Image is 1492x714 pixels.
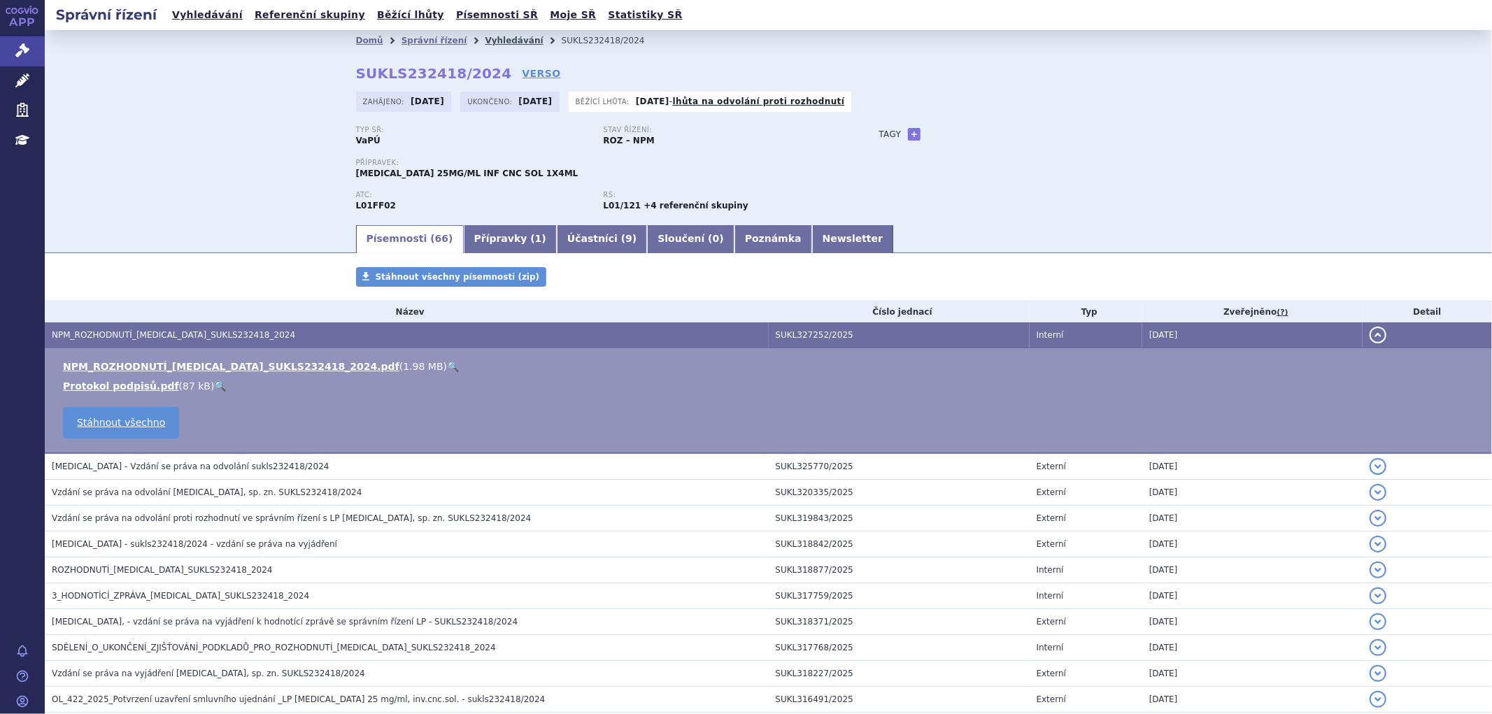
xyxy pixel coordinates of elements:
[1142,480,1363,506] td: [DATE]
[769,531,1030,557] td: SUKL318842/2025
[647,225,734,253] a: Sloučení (0)
[356,36,383,45] a: Domů
[52,617,518,627] span: Keytruda, - vzdání se práva na vyjádření k hodnotící zprávě se správním řízení LP - SUKLS232418/2024
[879,126,902,143] h3: Tagy
[636,96,845,107] p: -
[1037,487,1066,497] span: Externí
[576,96,632,107] span: Běžící lhůta:
[1142,453,1363,480] td: [DATE]
[356,191,590,199] p: ATC:
[535,233,542,244] span: 1
[1142,687,1363,713] td: [DATE]
[557,225,647,253] a: Účastníci (9)
[604,191,837,199] p: RS:
[769,301,1030,322] th: Číslo jednací
[363,96,407,107] span: Zahájeno:
[636,97,669,106] strong: [DATE]
[356,136,381,145] strong: VaPÚ
[1370,691,1386,708] button: detail
[356,225,464,253] a: Písemnosti (66)
[1370,587,1386,604] button: detail
[45,5,168,24] h2: Správní řízení
[52,643,496,652] span: SDĚLENÍ_O_UKONČENÍ_ZJIŠŤOVÁNÍ_PODKLADŮ_PRO_ROZHODNUTÍ_KEYTRUDA_SUKLS232418_2024
[1037,669,1066,678] span: Externí
[1370,510,1386,527] button: detail
[713,233,720,244] span: 0
[1370,458,1386,475] button: detail
[769,322,1030,348] td: SUKL327252/2025
[1370,327,1386,343] button: detail
[402,36,467,45] a: Správní řízení
[52,513,531,523] span: Vzdání se práva na odvolání proti rozhodnutí ve správním řízení s LP Keytruda, sp. zn. SUKLS23241...
[1142,635,1363,661] td: [DATE]
[52,591,309,601] span: 3_HODNOTÍCÍ_ZPRÁVA_KEYTRUDA_SUKLS232418_2024
[356,126,590,134] p: Typ SŘ:
[1142,557,1363,583] td: [DATE]
[562,30,663,51] li: SUKLS232418/2024
[1030,301,1142,322] th: Typ
[1142,506,1363,531] td: [DATE]
[1142,301,1363,322] th: Zveřejněno
[522,66,560,80] a: VERSO
[447,361,459,372] a: 🔍
[604,6,686,24] a: Statistiky SŘ
[168,6,247,24] a: Vyhledávání
[812,225,894,253] a: Newsletter
[63,359,1478,373] li: ( )
[183,380,211,392] span: 87 kB
[63,380,179,392] a: Protokol podpisů.pdf
[1370,613,1386,630] button: detail
[769,506,1030,531] td: SUKL319843/2025
[376,272,540,282] span: Stáhnout všechny písemnosti (zip)
[411,97,444,106] strong: [DATE]
[1037,694,1066,704] span: Externí
[908,128,921,141] a: +
[644,201,748,210] strong: +4 referenční skupiny
[464,225,557,253] a: Přípravky (1)
[1370,639,1386,656] button: detail
[63,361,399,372] a: NPM_ROZHODNUTÍ_[MEDICAL_DATA]_SUKLS232418_2024.pdf
[52,462,329,471] span: KEYTRUDA - Vzdání se práva na odvolání sukls232418/2024
[1037,462,1066,471] span: Externí
[1370,562,1386,578] button: detail
[1363,301,1492,322] th: Detail
[435,233,448,244] span: 66
[485,36,543,45] a: Vyhledávání
[769,583,1030,609] td: SUKL317759/2025
[518,97,552,106] strong: [DATE]
[604,136,655,145] strong: ROZ – NPM
[356,169,578,178] span: [MEDICAL_DATA] 25MG/ML INF CNC SOL 1X4ML
[356,159,851,167] p: Přípravek:
[769,480,1030,506] td: SUKL320335/2025
[1142,583,1363,609] td: [DATE]
[52,669,365,678] span: Vzdání se práva na vyjádření KEYTRUDA, sp. zn. SUKLS232418/2024
[1370,536,1386,552] button: detail
[769,687,1030,713] td: SUKL316491/2025
[769,609,1030,635] td: SUKL318371/2025
[1037,617,1066,627] span: Externí
[1142,661,1363,687] td: [DATE]
[52,487,362,497] span: Vzdání se práva na odvolání KEYTRUDA, sp. zn. SUKLS232418/2024
[356,65,512,82] strong: SUKLS232418/2024
[546,6,600,24] a: Moje SŘ
[214,380,226,392] a: 🔍
[1370,665,1386,682] button: detail
[356,201,396,210] strong: PEMBROLIZUMAB
[625,233,632,244] span: 9
[769,661,1030,687] td: SUKL318227/2025
[1142,531,1363,557] td: [DATE]
[1037,643,1064,652] span: Interní
[1037,591,1064,601] span: Interní
[403,361,443,372] span: 1.98 MB
[604,201,641,210] strong: pembrolizumab
[452,6,542,24] a: Písemnosti SŘ
[373,6,448,24] a: Běžící lhůty
[769,635,1030,661] td: SUKL317768/2025
[673,97,845,106] a: lhůta na odvolání proti rozhodnutí
[52,694,545,704] span: OL_422_2025_Potvrzení uzavření smluvního ujednání _LP KEYTRUDA 25 mg/ml, inv.cnc.sol. - sukls2324...
[1277,308,1288,317] abbr: (?)
[734,225,812,253] a: Poznámka
[604,126,837,134] p: Stav řízení:
[63,379,1478,393] li: ( )
[63,407,179,438] a: Stáhnout všechno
